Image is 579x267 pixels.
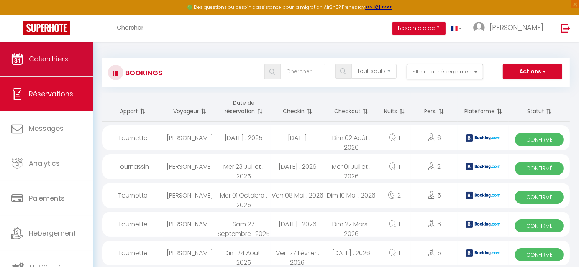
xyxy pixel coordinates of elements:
[163,93,217,122] th: Sort by guest
[217,93,271,122] th: Sort by booking date
[365,4,392,10] a: >>> ICI <<<<
[490,23,543,32] span: [PERSON_NAME]
[271,93,324,122] th: Sort by checkin
[458,93,509,122] th: Sort by channel
[23,21,70,35] img: Super Booking
[111,15,149,42] a: Chercher
[117,23,143,31] span: Chercher
[407,64,483,79] button: Filtrer par hébergement
[29,193,65,203] span: Paiements
[123,64,162,81] h3: Bookings
[378,93,411,122] th: Sort by nights
[561,23,571,33] img: logout
[29,228,76,238] span: Hébergement
[467,15,553,42] a: ... [PERSON_NAME]
[473,22,485,33] img: ...
[29,89,73,99] span: Réservations
[411,93,458,122] th: Sort by people
[509,93,570,122] th: Sort by status
[29,124,64,133] span: Messages
[29,158,60,168] span: Analytics
[503,64,562,79] button: Actions
[324,93,378,122] th: Sort by checkout
[392,22,446,35] button: Besoin d'aide ?
[280,64,326,79] input: Chercher
[29,54,68,64] span: Calendriers
[102,93,163,122] th: Sort by rentals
